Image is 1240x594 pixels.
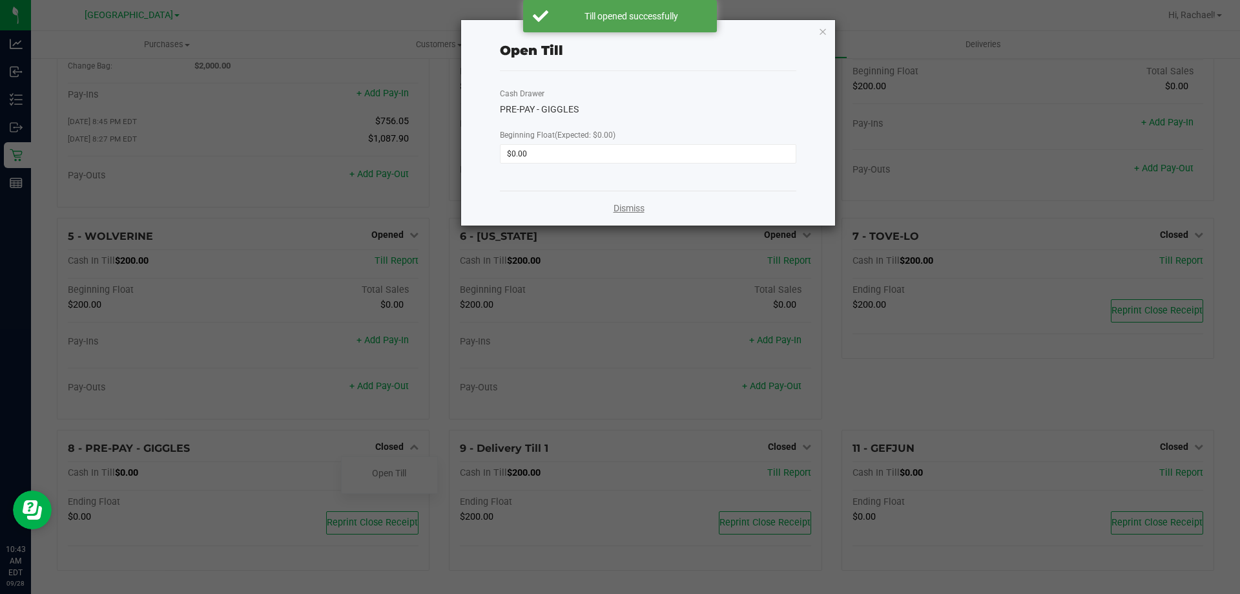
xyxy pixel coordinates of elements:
[500,41,563,60] div: Open Till
[13,491,52,529] iframe: Resource center
[500,88,544,100] label: Cash Drawer
[555,10,707,23] div: Till opened successfully
[500,131,615,140] span: Beginning Float
[500,103,796,116] div: PRE-PAY - GIGGLES
[614,202,645,215] a: Dismiss
[555,131,615,140] span: (Expected: $0.00)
